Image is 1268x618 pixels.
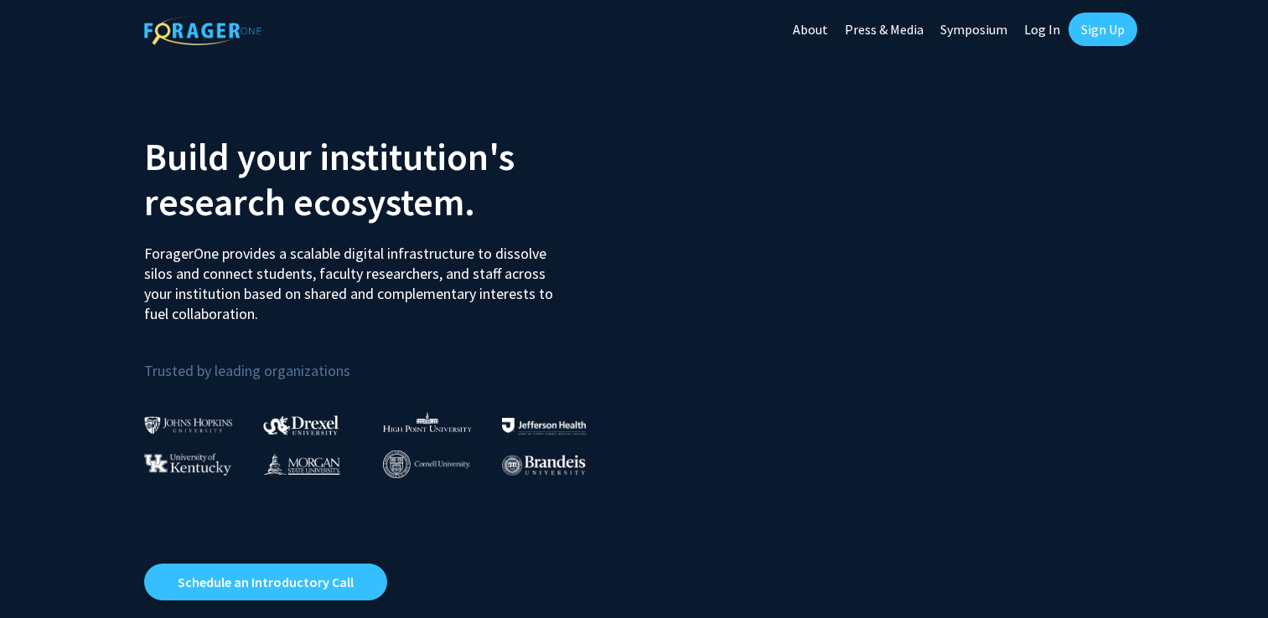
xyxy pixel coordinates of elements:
[502,455,586,476] img: Brandeis University
[383,451,470,478] img: Cornell University
[144,134,622,224] h2: Build your institution's research ecosystem.
[263,415,339,435] img: Drexel University
[144,453,231,476] img: University of Kentucky
[144,337,622,384] p: Trusted by leading organizations
[263,453,340,475] img: Morgan State University
[383,412,472,432] img: High Point University
[502,418,586,434] img: Thomas Jefferson University
[144,231,565,324] p: ForagerOne provides a scalable digital infrastructure to dissolve silos and connect students, fac...
[144,16,261,45] img: ForagerOne Logo
[144,416,233,434] img: Johns Hopkins University
[144,564,387,600] a: Opens in a new tab
[1069,13,1137,46] a: Sign Up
